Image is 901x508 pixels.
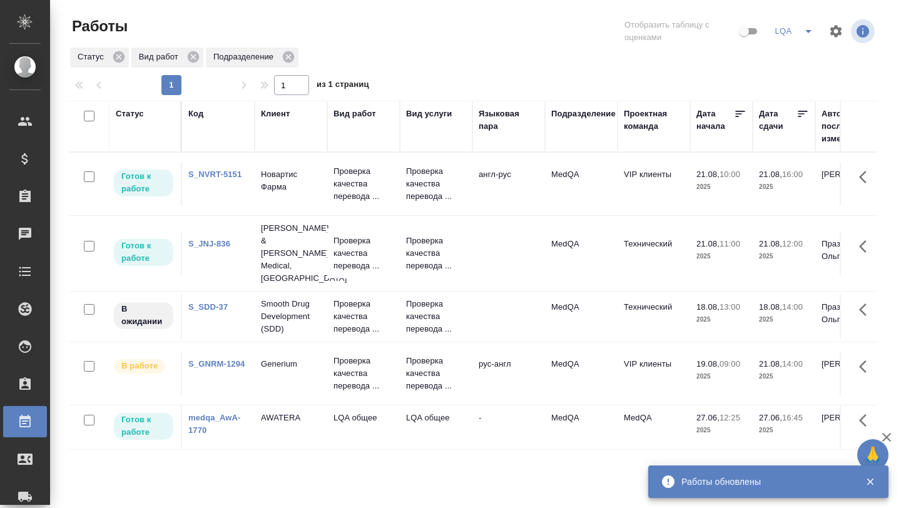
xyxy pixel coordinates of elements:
[618,405,690,449] td: MedQA
[406,108,452,120] div: Вид услуги
[406,235,466,272] p: Проверка качества перевода ...
[261,168,321,193] p: Новартис Фарма
[821,16,851,46] span: Настроить таблицу
[333,235,394,272] p: Проверка качества перевода ...
[545,405,618,449] td: MedQA
[624,108,684,133] div: Проектная команда
[333,355,394,392] p: Проверка качества перевода ...
[696,313,746,326] p: 2025
[681,475,847,488] div: Работы обновлены
[188,239,230,248] a: S_JNJ-836
[113,412,175,441] div: Исполнитель может приступить к работе
[618,295,690,338] td: Технический
[479,108,539,133] div: Языковая пара
[213,51,278,63] p: Подразделение
[70,48,129,68] div: Статус
[815,231,888,275] td: Праздничных Ольга
[782,170,803,179] p: 16:00
[852,162,882,192] button: Здесь прячутся важные кнопки
[852,405,882,435] button: Здесь прячутся важные кнопки
[862,442,883,468] span: 🙏
[696,250,746,263] p: 2025
[261,108,290,120] div: Клиент
[852,352,882,382] button: Здесь прячутся важные кнопки
[857,439,888,470] button: 🙏
[720,302,740,312] p: 13:00
[696,413,720,422] p: 27.06,
[759,370,809,383] p: 2025
[696,170,720,179] p: 21.08,
[759,313,809,326] p: 2025
[782,413,803,422] p: 16:45
[815,295,888,338] td: Праздничных Ольга
[121,303,166,328] p: В ожидании
[113,301,175,330] div: Исполнитель назначен, приступать к работе пока рано
[317,77,369,95] span: из 1 страниц
[759,359,782,368] p: 21.08,
[261,222,321,285] p: [PERSON_NAME] & [PERSON_NAME] Medical, [GEOGRAPHIC_DATA]
[720,170,740,179] p: 10:00
[822,108,882,145] div: Автор последнего изменения
[406,165,466,203] p: Проверка качества перевода ...
[406,355,466,392] p: Проверка качества перевода ...
[188,170,242,179] a: S_NVRT-5151
[618,352,690,395] td: VIP клиенты
[815,405,888,449] td: [PERSON_NAME]
[720,413,740,422] p: 12:25
[113,168,175,198] div: Исполнитель может приступить к работе
[852,295,882,325] button: Здесь прячутся важные кнопки
[759,108,797,133] div: Дата сдачи
[545,295,618,338] td: MedQA
[78,51,108,63] p: Статус
[261,412,321,424] p: AWATERA
[472,162,545,206] td: англ-рус
[472,405,545,449] td: -
[759,250,809,263] p: 2025
[782,239,803,248] p: 12:00
[759,424,809,437] p: 2025
[188,359,245,368] a: S_GNRM-1294
[857,476,883,487] button: Закрыть
[696,359,720,368] p: 19.08,
[69,16,128,36] span: Работы
[121,414,166,439] p: Готов к работе
[139,51,183,63] p: Вид работ
[188,302,228,312] a: S_SDD-37
[121,170,166,195] p: Готов к работе
[852,231,882,262] button: Здесь прячутся важные кнопки
[551,108,616,120] div: Подразделение
[121,240,166,265] p: Готов к работе
[815,162,888,206] td: [PERSON_NAME]
[333,298,394,335] p: Проверка качества перевода ...
[113,358,175,375] div: Исполнитель выполняет работу
[131,48,203,68] div: Вид работ
[759,302,782,312] p: 18.08,
[121,360,158,372] p: В работе
[815,352,888,395] td: [PERSON_NAME]
[782,302,803,312] p: 14:00
[618,162,690,206] td: VIP клиенты
[759,239,782,248] p: 21.08,
[696,108,734,133] div: Дата начала
[720,359,740,368] p: 09:00
[116,108,144,120] div: Статус
[472,352,545,395] td: рус-англ
[545,352,618,395] td: MedQA
[406,298,466,335] p: Проверка качества перевода ...
[720,239,740,248] p: 11:00
[771,21,821,41] div: split button
[759,170,782,179] p: 21.08,
[188,413,241,435] a: medqa_AwA-1770
[618,231,690,275] td: Технический
[696,424,746,437] p: 2025
[759,413,782,422] p: 27.06,
[696,302,720,312] p: 18.08,
[333,108,376,120] div: Вид работ
[261,298,321,335] p: Smooth Drug Development (SDD)
[624,19,736,44] span: Отобразить таблицу с оценками
[333,412,394,424] p: LQA общее
[696,370,746,383] p: 2025
[545,231,618,275] td: MedQA
[759,181,809,193] p: 2025
[206,48,298,68] div: Подразделение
